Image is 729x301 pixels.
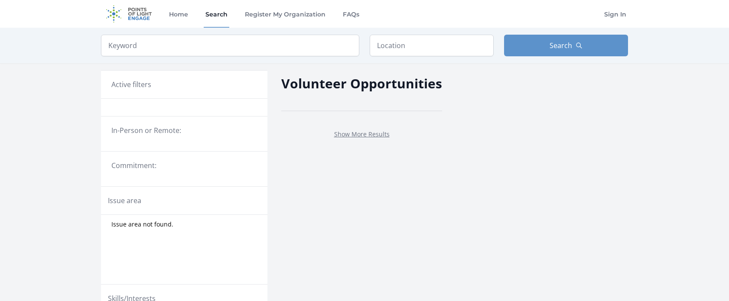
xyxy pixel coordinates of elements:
input: Keyword [101,35,359,56]
h2: Volunteer Opportunities [281,74,442,93]
legend: Commitment: [111,160,257,171]
legend: In-Person or Remote: [111,125,257,136]
button: Search [504,35,628,56]
span: Issue area not found. [111,220,173,229]
input: Location [370,35,494,56]
a: Show More Results [334,130,390,138]
span: Search [550,40,572,51]
legend: Issue area [108,195,141,206]
h3: Active filters [111,79,151,90]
